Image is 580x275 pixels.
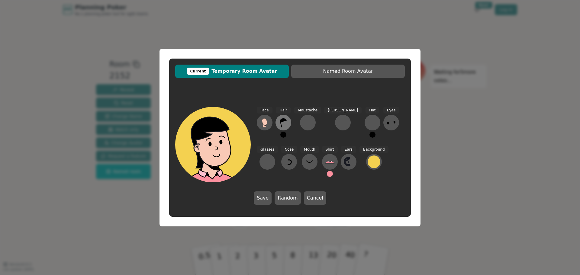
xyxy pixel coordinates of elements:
span: Background [359,146,388,153]
button: Random [275,191,301,205]
span: Mouth [300,146,319,153]
span: Ears [341,146,356,153]
button: CurrentTemporary Room Avatar [175,65,289,78]
span: Temporary Room Avatar [178,68,286,75]
div: Current [187,68,209,75]
span: Face [257,107,272,114]
button: Named Room Avatar [291,65,405,78]
span: Nose [281,146,297,153]
button: Cancel [304,191,326,205]
span: Hair [276,107,291,114]
span: [PERSON_NAME] [324,107,362,114]
span: Hat [366,107,379,114]
span: Glasses [257,146,278,153]
button: Save [254,191,272,205]
span: Shirt [322,146,338,153]
span: Moustache [294,107,321,114]
span: Eyes [383,107,399,114]
span: Named Room Avatar [294,68,402,75]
